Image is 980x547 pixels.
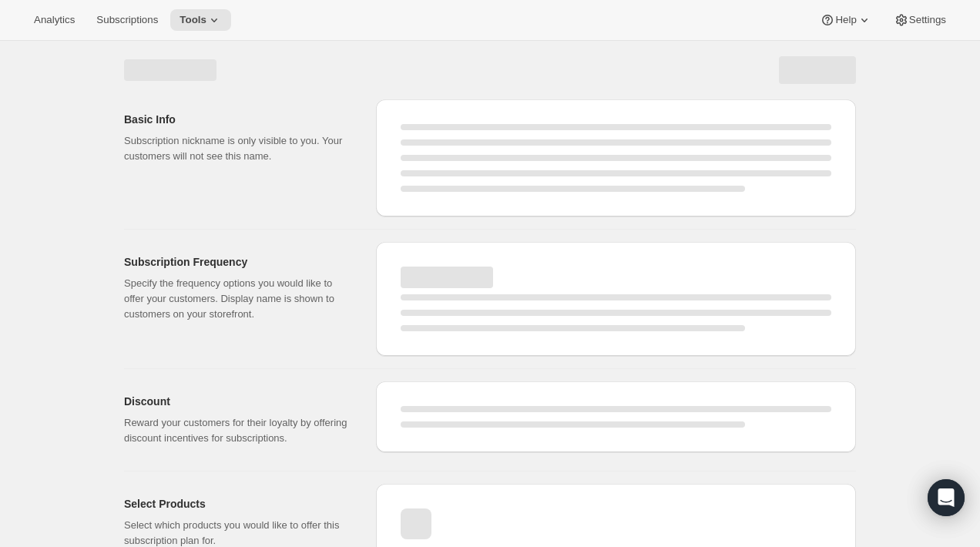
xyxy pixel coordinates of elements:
[124,276,351,322] p: Specify the frequency options you would like to offer your customers. Display name is shown to cu...
[909,14,946,26] span: Settings
[34,14,75,26] span: Analytics
[124,133,351,164] p: Subscription nickname is only visible to you. Your customers will not see this name.
[928,479,965,516] div: Open Intercom Messenger
[96,14,158,26] span: Subscriptions
[124,496,351,512] h2: Select Products
[884,9,955,31] button: Settings
[124,394,351,409] h2: Discount
[170,9,231,31] button: Tools
[87,9,167,31] button: Subscriptions
[124,254,351,270] h2: Subscription Frequency
[835,14,856,26] span: Help
[124,112,351,127] h2: Basic Info
[180,14,206,26] span: Tools
[124,415,351,446] p: Reward your customers for their loyalty by offering discount incentives for subscriptions.
[25,9,84,31] button: Analytics
[811,9,881,31] button: Help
